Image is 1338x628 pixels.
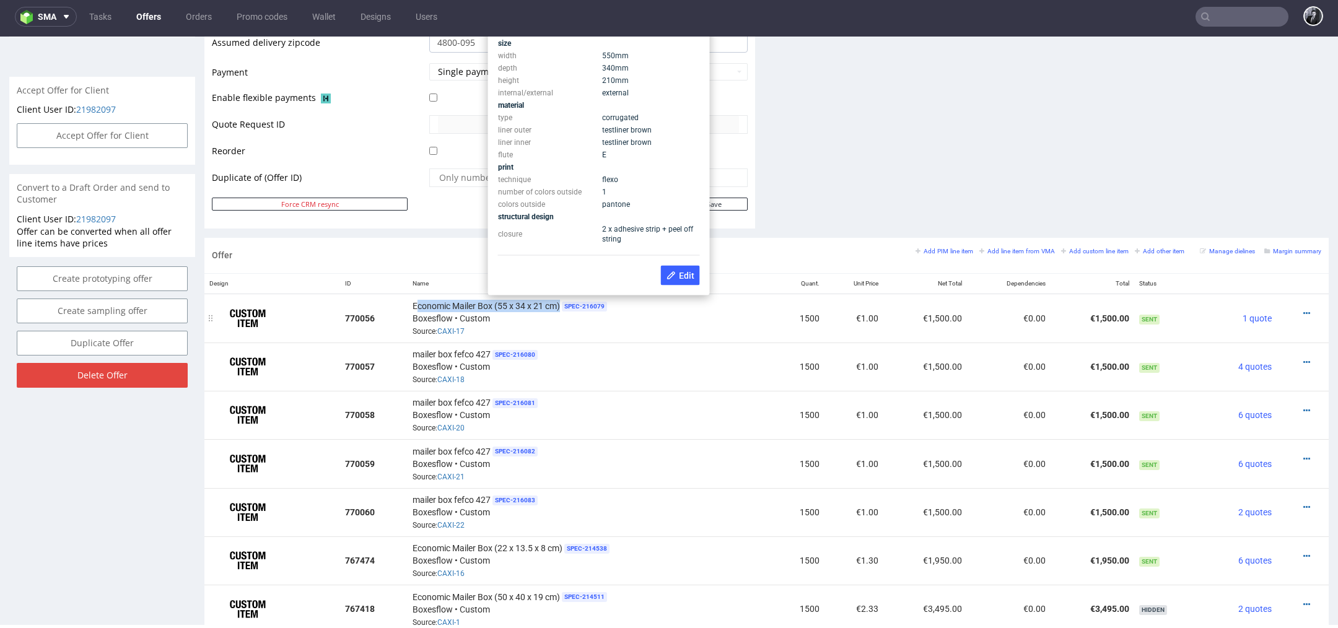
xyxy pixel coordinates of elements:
[498,100,599,112] td: liner inner
[217,557,279,588] img: ico-item-custom-a8f9c3db6a5631ce2f509e228e8b95abde266dc4376634de7b166047de09ff05.png
[498,38,599,50] td: height
[15,7,77,27] button: sma
[498,137,599,149] td: technique
[305,7,343,27] a: Wallet
[498,50,599,63] td: internal/external
[602,151,606,160] span: 1
[967,403,1051,451] td: €0.00
[602,102,652,110] span: testliner brown
[883,354,967,403] td: €1,500.00
[1135,211,1184,218] small: Add other item
[413,311,769,349] div: Boxesflow • Custom
[1051,306,1134,354] td: €1,500.00
[564,507,610,517] span: SPEC- 214538
[76,67,116,79] a: 21982097
[824,354,884,403] td: €1.00
[883,306,967,354] td: €1,500.00
[413,505,769,543] div: Boxesflow • Custom
[1139,278,1160,288] span: Sent
[212,77,426,107] td: Quote Request ID
[438,133,739,150] input: Only numbers
[413,263,560,276] span: Economic Mailer Box (55 x 34 x 21 cm)
[602,27,629,36] span: 340 mm
[498,13,599,25] td: width
[916,211,973,218] small: Add PIM line item
[437,436,465,445] a: CAXI-21
[883,257,967,306] td: €1,500.00
[1051,403,1134,451] td: €1,500.00
[883,403,967,451] td: €1,500.00
[1238,373,1272,383] span: 6 quotes
[967,548,1051,596] td: €0.00
[498,75,599,87] td: type
[1243,277,1272,287] span: 1 quote
[1051,500,1134,548] td: €1,950.00
[9,40,195,68] div: Accept Offer for Client
[1238,567,1272,577] span: 2 quotes
[17,326,188,351] input: Delete Offer
[498,25,599,38] td: depth
[774,306,824,354] td: 1500
[413,290,465,299] span: Source:
[1238,471,1272,481] span: 2 quotes
[967,500,1051,548] td: €0.00
[212,161,408,174] button: Force CRM resync
[413,554,560,567] span: Economic Mailer Box (50 x 40 x 19 cm)
[76,177,116,188] a: 21982097
[17,230,188,255] a: Create prototyping offer
[217,266,279,297] img: ico-item-custom-a8f9c3db6a5631ce2f509e228e8b95abde266dc4376634de7b166047de09ff05.png
[129,7,168,27] a: Offers
[661,229,700,249] button: Edit
[17,87,188,111] button: Accept Offer for Client
[498,63,599,75] td: material
[602,89,652,98] span: testliner brown
[824,306,884,354] td: €1.00
[345,519,375,529] strong: 767474
[413,456,769,495] div: Boxesflow • Custom
[967,354,1051,403] td: €0.00
[413,582,460,590] span: Source:
[1238,325,1272,335] span: 4 quotes
[492,362,538,372] span: SPEC- 216081
[602,139,618,147] span: flexo
[681,161,748,174] input: Save
[562,265,607,275] span: SPEC- 216079
[217,412,279,443] img: ico-item-custom-a8f9c3db6a5631ce2f509e228e8b95abde266dc4376634de7b166047de09ff05.png
[883,451,967,500] td: €1,500.00
[340,237,408,258] th: ID
[345,567,375,577] strong: 767418
[437,290,465,299] a: CAXI-17
[1238,519,1272,529] span: 6 quotes
[9,177,195,220] div: Offer can be converted when all offer line items have prices
[413,263,769,301] div: Boxesflow • Custom
[498,1,599,13] td: size
[178,7,219,27] a: Orders
[20,10,38,24] img: logo
[498,186,599,209] td: closure
[408,7,445,27] a: Users
[774,548,824,596] td: 1500
[204,237,340,258] th: Design
[824,257,884,306] td: €1.00
[492,410,538,420] span: SPEC- 216082
[824,548,884,596] td: €2.33
[1139,520,1160,530] span: Sent
[1238,422,1272,432] span: 6 quotes
[1200,211,1255,218] small: Manage dielines
[82,7,119,27] a: Tasks
[602,114,606,123] span: E
[1051,354,1134,403] td: €1,500.00
[217,508,279,539] img: ico-item-custom-a8f9c3db6a5631ce2f509e228e8b95abde266dc4376634de7b166047de09ff05.png
[498,124,599,137] td: print
[602,52,629,61] span: external
[345,325,375,335] strong: 770057
[1139,375,1160,385] span: Sent
[498,149,599,162] td: number of colors outside
[602,77,639,85] span: corrugated
[602,15,629,24] span: 550 mm
[17,67,188,79] p: Client User ID:
[413,408,769,446] div: Boxesflow • Custom
[413,359,769,398] div: Boxesflow • Custom
[774,354,824,403] td: 1500
[602,40,629,48] span: 210 mm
